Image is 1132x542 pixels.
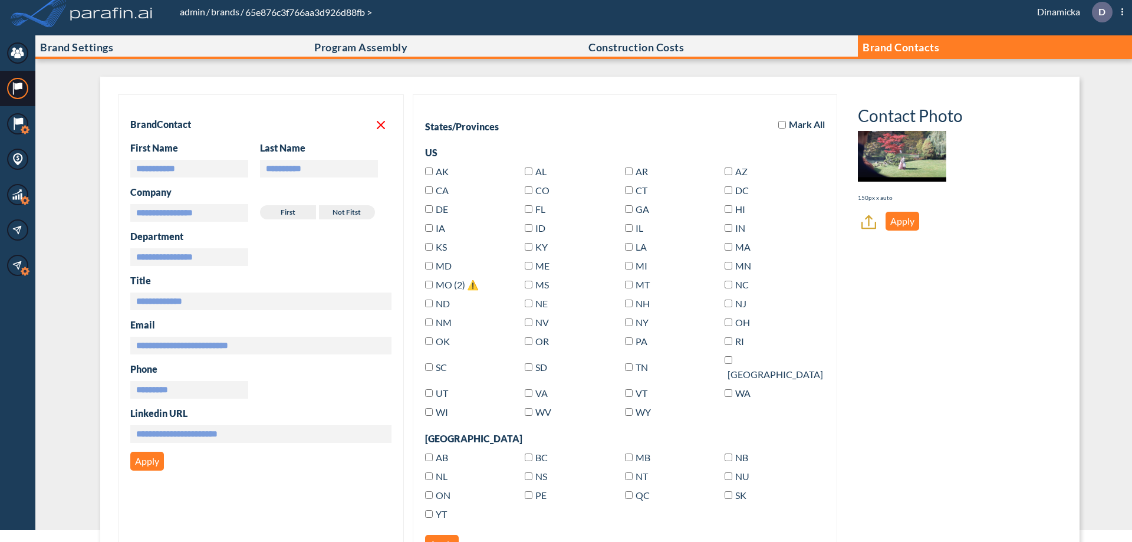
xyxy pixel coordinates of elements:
span: Massachusetts(US) [735,241,751,252]
input: GA [625,205,633,213]
span: Arizona(US) [735,166,748,177]
input: UT [425,389,433,397]
span: New Jersey(US) [735,298,746,309]
span: Yukon(Canada) [436,508,447,520]
span: Nova Scotia(Canada) [535,471,547,482]
input: CT [625,186,633,194]
img: Contact Photo [858,131,946,182]
span: British Columbia(Canada) [535,452,548,463]
input: NL [425,472,433,480]
input: AK [425,167,433,175]
span: California(US) [436,185,449,196]
span: Alberta(Canada) [436,452,448,463]
input: MA [725,243,732,251]
input: ON [425,491,433,499]
input: PA [625,337,633,345]
span: Louisiana(US) [636,241,647,252]
span: Vermont(US) [636,387,647,399]
span: Utah(US) [436,387,448,399]
span: North Dakota(US) [436,298,450,309]
input: WA [725,389,732,397]
span: Colorado(US) [535,185,549,196]
input: AR [625,167,633,175]
button: Program Assembly [310,35,584,59]
input: KS [425,243,433,251]
a: admin [179,6,206,17]
span: Wyoming(US) [636,406,651,418]
input: WY [625,408,633,416]
span: South Dakota(US) [535,362,547,373]
input: SC [425,363,433,371]
span: Northwest Territories(Canada) [636,471,648,482]
span: Mississippi(US) [535,279,549,290]
span: Oregon(US) [535,336,549,347]
input: VA [525,389,532,397]
input: FL [525,205,532,213]
li: / [179,5,210,19]
span: Georgia(US) [636,203,649,215]
p: Program Assembly [314,41,407,53]
input: HI [725,205,732,213]
span: Oklahoma(US) [436,336,450,347]
div: US [425,147,825,159]
input: BC [525,454,532,461]
h3: Linkedin URL [130,408,391,419]
div: [GEOGRAPHIC_DATA] [425,433,825,445]
input: NV [525,318,532,326]
span: New Brunswick(Canada) [735,452,748,463]
input: DC [725,186,732,194]
span: Ohio(US) [735,317,750,328]
h3: Company [130,186,391,198]
input: SK [725,491,732,499]
input: RI [725,337,732,345]
div: States/Provinces [425,121,499,133]
span: Alaska(US) [436,166,449,177]
button: Brand Contacts [858,35,1132,59]
input: KY [525,243,532,251]
span: Mark All [789,119,825,130]
p: Construction Costs [588,41,684,53]
input: NC [725,281,732,288]
input: OH [725,318,732,326]
input: NM [425,318,433,326]
input: [GEOGRAPHIC_DATA] [725,356,732,364]
span: Rhode Island(US) [735,336,744,347]
input: ID [525,224,532,232]
input: IA [425,224,433,232]
input: AL [525,167,532,175]
span: West Virginia(US) [535,406,551,418]
span: Texas(US) [728,369,823,380]
span: Ontario(Canada) [436,490,450,501]
input: NS [525,472,532,480]
div: Dinamicka [1019,2,1123,22]
input: MN [725,262,732,270]
span: District of Columbia(US) [735,185,749,196]
span: Hawaii(US) [735,203,745,215]
span: Michigan(US) [636,260,647,271]
input: ND [425,300,433,307]
input: TN [625,363,633,371]
span: Maine(US) [535,260,549,271]
input: LA [625,243,633,251]
span: Arkansas(US) [636,166,648,177]
span: Nunavut(Canada) [735,471,749,482]
input: IL [625,224,633,232]
span: Minnesota(US) [735,260,751,271]
span: Connecticut(US) [636,185,647,196]
h3: Email [130,319,391,331]
span: Nevada(US) [535,317,549,328]
a: brands [210,6,241,17]
span: Saskatchewan(Canada) [735,490,746,501]
button: Brand Settings [35,35,310,59]
span: Kentucky(US) [535,241,548,252]
input: NY [625,318,633,326]
input: CA [425,186,433,194]
input: NJ [725,300,732,307]
button: Apply [886,212,919,231]
input: NE [525,300,532,307]
input: OR [525,337,532,345]
input: QC [625,491,633,499]
input: NH [625,300,633,307]
input: MI [625,262,633,270]
span: Wisconsin(US) [436,406,448,418]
